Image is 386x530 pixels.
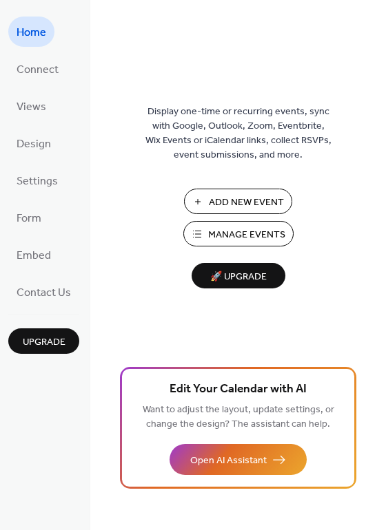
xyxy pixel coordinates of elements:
span: Views [17,96,46,118]
a: Contact Us [8,277,79,307]
span: Open AI Assistant [190,454,267,468]
a: Settings [8,165,66,195]
span: Add New Event [209,195,284,210]
span: Contact Us [17,282,71,304]
span: 🚀 Upgrade [200,268,277,286]
a: Connect [8,54,67,84]
button: Upgrade [8,328,79,354]
button: Add New Event [184,189,292,214]
button: Open AI Assistant [170,444,307,475]
a: Embed [8,240,59,270]
span: Home [17,22,46,44]
span: Design [17,134,51,156]
a: Views [8,91,54,121]
span: Form [17,208,41,230]
a: Home [8,17,54,47]
span: Edit Your Calendar with AI [170,380,307,399]
span: Display one-time or recurring events, sync with Google, Outlook, Zoom, Eventbrite, Wix Events or ... [145,105,332,162]
button: Manage Events [183,221,294,246]
a: Form [8,202,50,233]
span: Connect [17,59,59,81]
span: Upgrade [23,335,65,350]
span: Embed [17,245,51,267]
button: 🚀 Upgrade [192,263,285,288]
a: Design [8,128,59,158]
span: Settings [17,171,58,193]
span: Manage Events [208,228,285,242]
span: Want to adjust the layout, update settings, or change the design? The assistant can help. [143,401,334,434]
